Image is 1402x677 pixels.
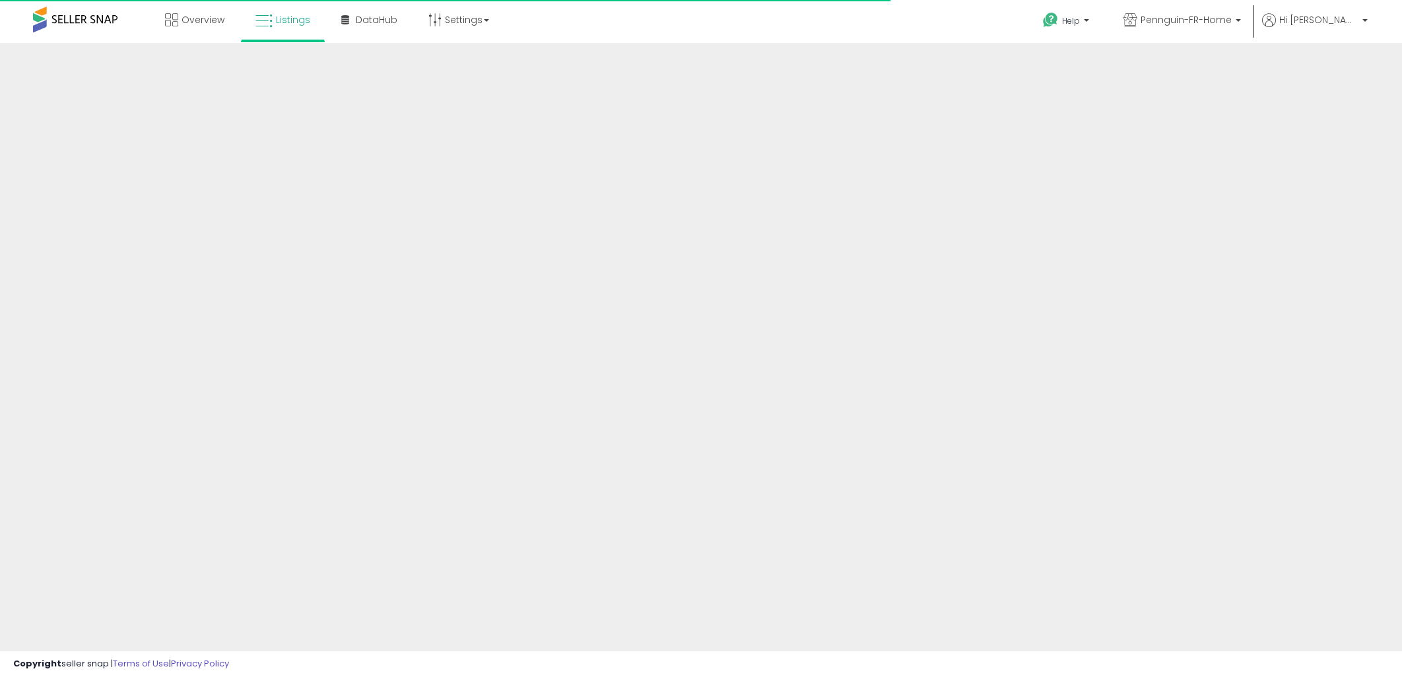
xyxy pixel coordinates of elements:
span: Overview [182,13,224,26]
span: Help [1062,15,1080,26]
a: Hi [PERSON_NAME] [1262,13,1368,43]
span: DataHub [356,13,397,26]
a: Help [1032,2,1102,43]
span: Listings [276,13,310,26]
span: Hi [PERSON_NAME] [1279,13,1358,26]
span: Pennguin-FR-Home [1141,13,1232,26]
i: Get Help [1042,12,1059,28]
